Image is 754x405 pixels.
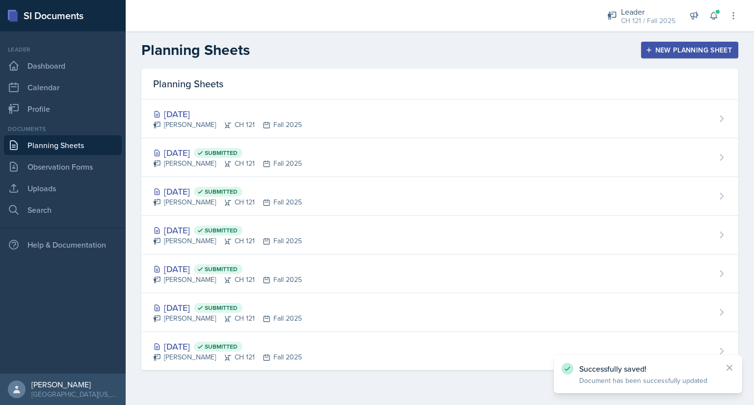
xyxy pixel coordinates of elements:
a: Planning Sheets [4,135,122,155]
div: Help & Documentation [4,235,122,254]
a: [DATE] [PERSON_NAME]CH 121Fall 2025 [141,100,738,138]
div: [PERSON_NAME] CH 121 Fall 2025 [153,197,302,207]
div: Documents [4,125,122,133]
div: [PERSON_NAME] CH 121 Fall 2025 [153,352,302,362]
div: [DATE] [153,262,302,276]
div: [PERSON_NAME] CH 121 Fall 2025 [153,120,302,130]
div: Planning Sheets [141,69,738,100]
div: [GEOGRAPHIC_DATA][US_STATE] in [GEOGRAPHIC_DATA] [31,389,118,399]
a: Search [4,200,122,220]
a: Observation Forms [4,157,122,177]
p: Successfully saved! [579,364,717,374]
div: CH 121 / Fall 2025 [621,16,675,26]
div: [DATE] [153,107,302,121]
div: New Planning Sheet [647,46,732,54]
div: [DATE] [153,146,302,159]
a: [DATE] Submitted [PERSON_NAME]CH 121Fall 2025 [141,177,738,216]
span: Submitted [205,343,238,351]
div: [DATE] [153,224,302,237]
div: [DATE] [153,301,302,314]
span: Submitted [205,265,238,273]
div: [PERSON_NAME] CH 121 Fall 2025 [153,158,302,169]
div: Leader [621,6,675,18]
div: [DATE] [153,185,302,198]
a: Uploads [4,178,122,198]
a: Profile [4,99,122,119]
a: [DATE] Submitted [PERSON_NAME]CH 121Fall 2025 [141,216,738,254]
a: [DATE] Submitted [PERSON_NAME]CH 121Fall 2025 [141,138,738,177]
h2: Planning Sheets [141,41,250,59]
div: [PERSON_NAME] CH 121 Fall 2025 [153,275,302,285]
p: Document has been successfully updated [579,376,717,385]
span: Submitted [205,227,238,234]
a: [DATE] Submitted [PERSON_NAME]CH 121Fall 2025 [141,254,738,293]
div: [PERSON_NAME] CH 121 Fall 2025 [153,313,302,324]
div: [PERSON_NAME] [31,380,118,389]
span: Submitted [205,149,238,157]
button: New Planning Sheet [641,42,738,58]
a: [DATE] Submitted [PERSON_NAME]CH 121Fall 2025 [141,293,738,332]
div: Leader [4,45,122,54]
a: Calendar [4,77,122,97]
a: [DATE] Submitted [PERSON_NAME]CH 121Fall 2025 [141,332,738,370]
div: [PERSON_NAME] CH 121 Fall 2025 [153,236,302,246]
span: Submitted [205,304,238,312]
a: Dashboard [4,56,122,76]
div: [DATE] [153,340,302,353]
span: Submitted [205,188,238,196]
